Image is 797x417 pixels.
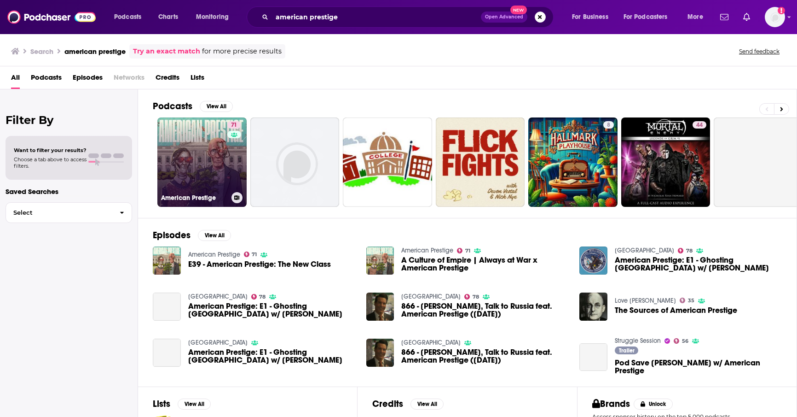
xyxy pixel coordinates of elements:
[188,339,248,347] a: Chapo Trap House
[73,70,103,89] a: Episodes
[11,70,20,89] a: All
[615,337,661,345] a: Struggle Session
[572,11,608,23] span: For Business
[259,295,266,299] span: 78
[152,10,184,24] a: Charts
[634,399,673,410] button: Unlock
[190,10,241,24] button: open menu
[6,210,112,216] span: Select
[765,7,785,27] img: User Profile
[615,256,782,272] a: American Prestige: E1 - Ghosting Afghanistan w/ Stephen Wertheim
[178,399,211,410] button: View All
[153,229,191,241] h2: Episodes
[153,398,170,410] h2: Lists
[401,302,568,318] a: 866 - Ronnie, Talk to Russia feat. American Prestige (9/9/24)
[157,117,247,207] a: 71American Prestige
[7,8,96,26] img: Podchaser - Follow, Share and Rate Podcasts
[681,10,715,24] button: open menu
[579,247,607,275] img: American Prestige: E1 - Ghosting Afghanistan w/ Stephen Wertheim
[687,11,703,23] span: More
[366,339,394,367] img: 866 - Ronnie, Talk to Russia feat. American Prestige (9/9/24)
[188,251,240,258] a: American Prestige
[372,398,403,410] h2: Credits
[188,348,355,364] span: American Prestige: E1 - Ghosting [GEOGRAPHIC_DATA] w/ [PERSON_NAME]
[473,295,479,299] span: 78
[688,299,694,303] span: 35
[366,293,394,321] img: 866 - Ronnie, Talk to Russia feat. American Prestige (9/9/24)
[716,9,732,25] a: Show notifications dropdown
[156,70,179,89] a: Credits
[231,121,237,130] span: 71
[255,6,562,28] div: Search podcasts, credits, & more...
[153,247,181,275] img: E39 - American Prestige: The New Class
[6,187,132,196] p: Saved Searches
[615,256,782,272] span: American Prestige: E1 - Ghosting [GEOGRAPHIC_DATA] w/ [PERSON_NAME]
[603,121,614,129] a: 8
[198,230,231,241] button: View All
[736,47,782,55] button: Send feedback
[108,10,153,24] button: open menu
[64,47,126,56] h3: american prestige
[678,248,693,253] a: 78
[188,302,355,318] span: American Prestige: E1 - Ghosting [GEOGRAPHIC_DATA] w/ [PERSON_NAME]
[153,100,233,112] a: PodcastsView All
[153,229,231,241] a: EpisodesView All
[401,293,461,300] a: Chapo Trap House
[401,256,568,272] a: A Culture of Empire | Always at War x American Prestige
[30,47,53,56] h3: Search
[615,359,782,375] span: Pod Save [PERSON_NAME] w/ American Prestige
[566,10,620,24] button: open menu
[615,247,674,254] a: Chapo Trap House
[465,249,470,253] span: 71
[481,12,527,23] button: Open AdvancedNew
[227,121,241,129] a: 71
[401,348,568,364] span: 866 - [PERSON_NAME], Talk to Russia feat. American Prestige ([DATE])
[153,398,211,410] a: ListsView All
[251,294,266,300] a: 78
[14,147,87,153] span: Want to filter your results?
[161,194,228,202] h3: American Prestige
[579,293,607,321] a: The Sources of American Prestige
[778,7,785,14] svg: Add a profile image
[401,339,461,347] a: Chapo Trap House
[6,113,132,127] h2: Filter By
[196,11,229,23] span: Monitoring
[153,293,181,321] a: American Prestige: E1 - Ghosting Afghanistan w/ Stephen Wertheim
[244,252,257,257] a: 71
[680,298,694,303] a: 35
[153,339,181,367] a: American Prestige: E1 - Ghosting Afghanistan w/ Stephen Wertheim
[579,343,607,371] a: Pod Save Liz Cheney w/ American Prestige
[200,101,233,112] button: View All
[188,260,331,268] a: E39 - American Prestige: The New Class
[682,339,688,343] span: 56
[401,348,568,364] a: 866 - Ronnie, Talk to Russia feat. American Prestige (9/9/24)
[14,156,87,169] span: Choose a tab above to access filters.
[693,121,706,129] a: 44
[252,253,257,257] span: 71
[188,293,248,300] a: Chapo Trap House
[153,100,192,112] h2: Podcasts
[510,6,527,14] span: New
[485,15,523,19] span: Open Advanced
[114,11,141,23] span: Podcasts
[188,302,355,318] a: American Prestige: E1 - Ghosting Afghanistan w/ Stephen Wertheim
[410,399,444,410] button: View All
[765,7,785,27] button: Show profile menu
[6,202,132,223] button: Select
[366,247,394,275] img: A Culture of Empire | Always at War x American Prestige
[696,121,703,130] span: 44
[765,7,785,27] span: Logged in as LornaG
[133,46,200,57] a: Try an exact match
[739,9,754,25] a: Show notifications dropdown
[592,398,630,410] h2: Brands
[615,359,782,375] a: Pod Save Liz Cheney w/ American Prestige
